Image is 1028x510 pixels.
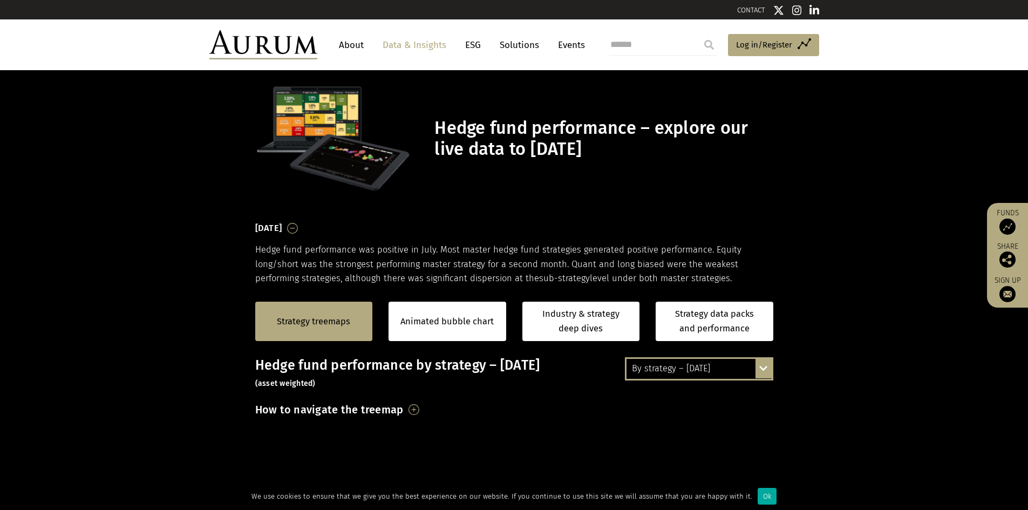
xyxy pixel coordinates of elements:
img: Share this post [999,251,1016,268]
p: Hedge fund performance was positive in July. Most master hedge fund strategies generated positive... [255,243,773,285]
small: (asset weighted) [255,379,316,388]
a: Strategy data packs and performance [656,302,773,341]
a: About [333,35,369,55]
img: Sign up to our newsletter [999,286,1016,302]
input: Submit [698,34,720,56]
a: CONTACT [737,6,765,14]
img: Instagram icon [792,5,802,16]
h1: Hedge fund performance – explore our live data to [DATE] [434,118,770,160]
a: Events [553,35,585,55]
h3: How to navigate the treemap [255,400,404,419]
div: Share [992,243,1023,268]
a: ESG [460,35,486,55]
img: Aurum [209,30,317,59]
h3: [DATE] [255,220,282,236]
a: Log in/Register [728,34,819,57]
a: Funds [992,208,1023,235]
a: Animated bubble chart [400,315,494,329]
img: Access Funds [999,219,1016,235]
div: By strategy – [DATE] [627,359,772,378]
a: Industry & strategy deep dives [522,302,640,341]
span: sub-strategy [539,273,590,283]
h3: Hedge fund performance by strategy – [DATE] [255,357,773,390]
a: Strategy treemaps [277,315,350,329]
img: Linkedin icon [809,5,819,16]
a: Sign up [992,276,1023,302]
span: Log in/Register [736,38,792,51]
a: Solutions [494,35,544,55]
a: Data & Insights [377,35,452,55]
div: Ok [758,488,777,505]
img: Twitter icon [773,5,784,16]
